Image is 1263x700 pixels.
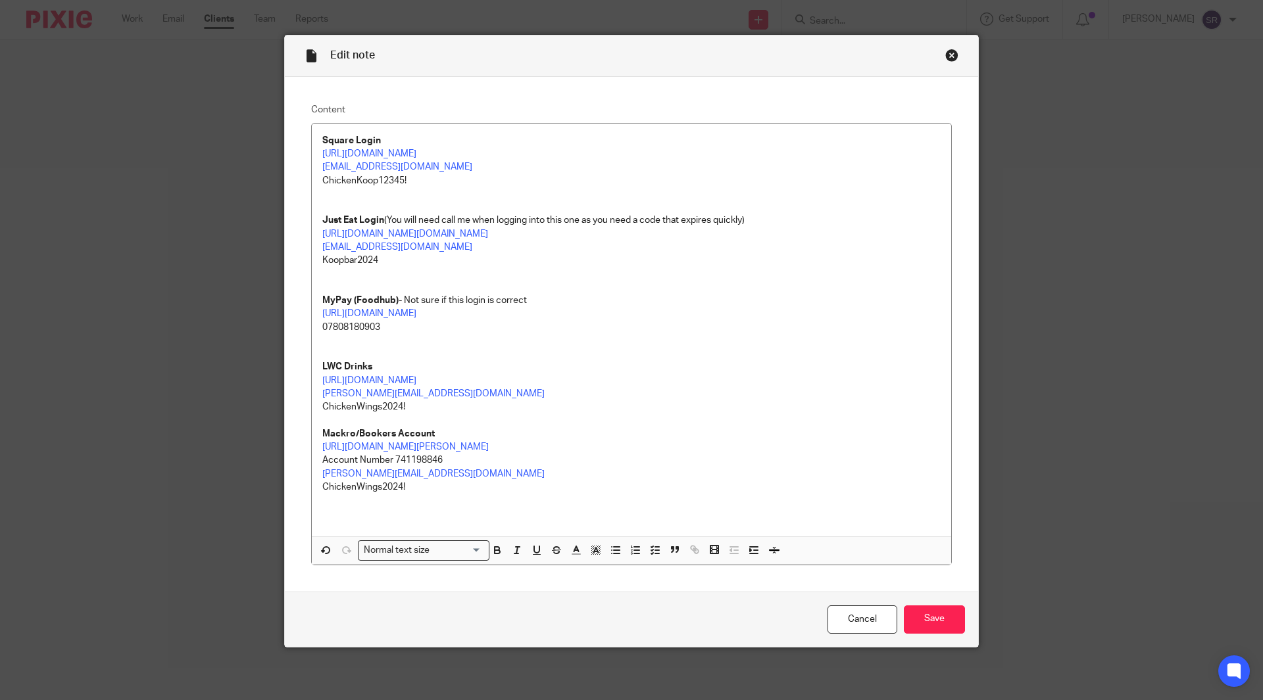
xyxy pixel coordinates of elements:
strong: MyPay (Foodhub) [322,296,399,305]
p: Account Number 741198846 [322,454,941,467]
a: [URL][DOMAIN_NAME][PERSON_NAME] [322,442,489,452]
a: [EMAIL_ADDRESS][DOMAIN_NAME] [322,162,472,172]
p: ChickenKoop12345! [322,174,941,187]
p: 07808180903 [322,321,941,334]
span: Normal text size [361,544,433,557]
a: Cancel [828,605,897,634]
label: Content [311,103,952,116]
a: [EMAIL_ADDRESS][DOMAIN_NAME] [322,243,472,252]
div: Search for option [358,540,489,561]
p: (You will need call me when logging into this one as you need a code that expires quickly) [322,214,941,227]
strong: Square Login [322,136,381,145]
strong: Mackro/Bookers Account [322,429,435,438]
input: Search for option [434,544,482,557]
input: Save [904,605,965,634]
p: ChickenWings2024! [322,400,941,413]
strong: LWC Drinks [322,362,372,371]
p: Koopbar2024 [322,254,941,267]
p: ChickenWings2024! [322,480,941,494]
a: [URL][DOMAIN_NAME] [322,309,416,318]
a: [URL][DOMAIN_NAME] [322,149,416,158]
div: Close this dialog window [945,49,958,62]
a: [PERSON_NAME][EMAIL_ADDRESS][DOMAIN_NAME] [322,389,545,398]
a: [URL][DOMAIN_NAME] [322,376,416,385]
strong: Just Eat Login [322,216,384,225]
span: Edit note [330,50,375,60]
a: [PERSON_NAME][EMAIL_ADDRESS][DOMAIN_NAME] [322,469,545,478]
a: [URL][DOMAIN_NAME][DOMAIN_NAME] [322,229,488,239]
p: - Not sure if this login is correct [322,294,941,307]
